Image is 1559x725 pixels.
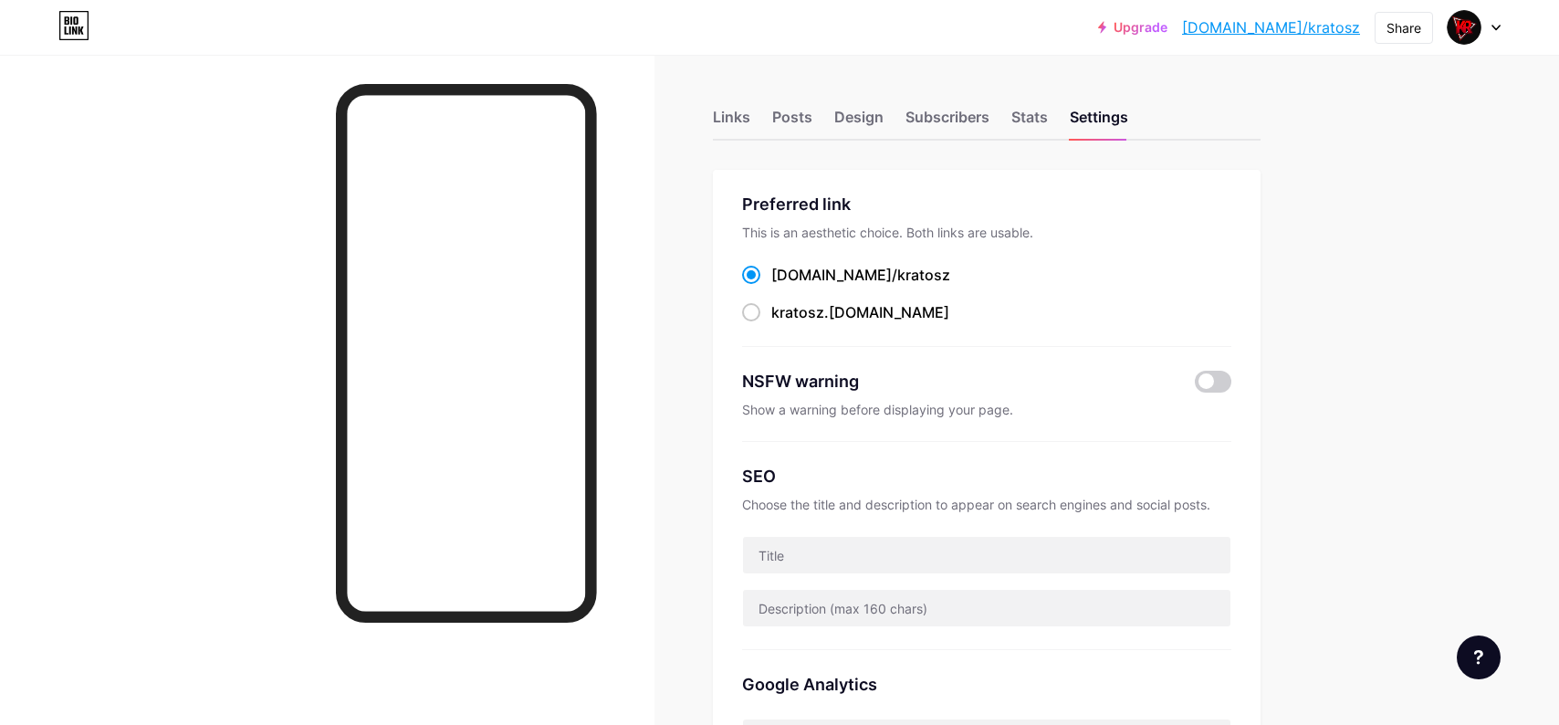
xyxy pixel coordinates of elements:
a: [DOMAIN_NAME]/kratosz [1182,16,1360,38]
div: Stats [1011,106,1048,139]
img: WD-TUTORIALES [1447,10,1481,45]
div: .[DOMAIN_NAME] [771,301,949,323]
div: SEO [742,464,1231,489]
a: Upgrade [1098,20,1167,35]
div: Links [713,106,750,139]
div: Posts [772,106,812,139]
div: Show a warning before displaying your page. [742,401,1231,419]
div: Settings [1070,106,1128,139]
div: Choose the title and description to appear on search engines and social posts. [742,496,1231,514]
span: kratosz [771,303,824,321]
div: [DOMAIN_NAME]/ [771,264,950,286]
span: kratosz [897,266,950,284]
div: Share [1386,18,1421,37]
input: Title [743,537,1230,573]
div: Design [834,106,884,139]
div: Google Analytics [742,672,1231,697]
div: Subscribers [905,106,989,139]
div: NSFW warning [742,369,1168,394]
div: This is an aesthetic choice. Both links are usable. [742,224,1231,242]
input: Description (max 160 chars) [743,590,1230,626]
div: Preferred link [742,192,1231,216]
